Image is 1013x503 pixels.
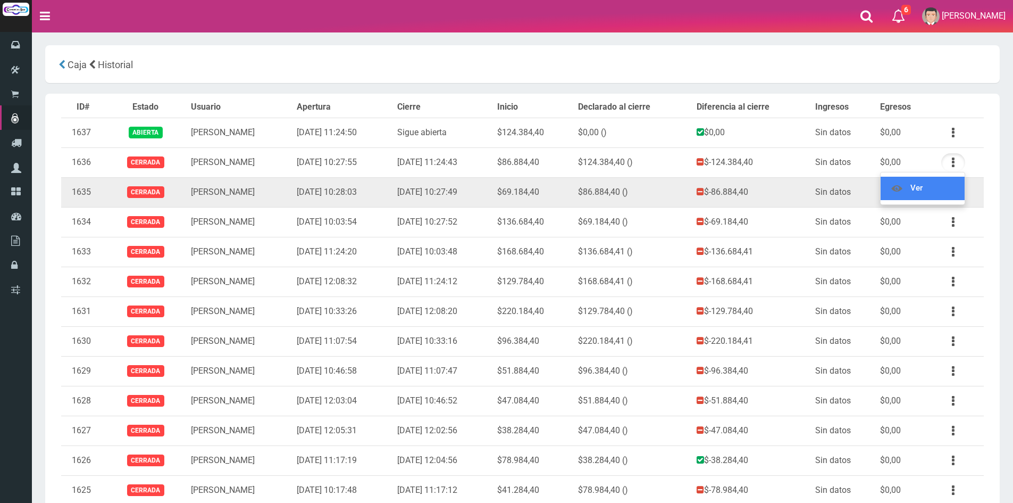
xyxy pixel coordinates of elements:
[574,386,692,416] td: $51.884,40 ()
[493,237,574,267] td: $168.684,40
[811,118,875,147] td: Sin datos
[127,335,164,347] span: Cerrada
[3,3,29,16] img: Logo grande
[187,296,292,326] td: [PERSON_NAME]
[692,356,811,386] td: $-96.384,40
[292,296,393,326] td: [DATE] 10:33:26
[187,118,292,147] td: [PERSON_NAME]
[187,97,292,118] th: Usuario
[574,416,692,446] td: $47.084,40 ()
[493,326,574,356] td: $96.384,40
[61,386,105,416] td: 1628
[692,177,811,207] td: $-86.884,40
[127,484,164,496] span: Cerrada
[187,386,292,416] td: [PERSON_NAME]
[127,246,164,257] span: Cerrada
[493,207,574,237] td: $136.684,40
[493,416,574,446] td: $38.284,40
[574,207,692,237] td: $69.184,40 ()
[61,326,105,356] td: 1630
[127,425,164,436] span: Cerrada
[493,97,574,118] th: Inicio
[127,276,164,287] span: Cerrada
[393,237,493,267] td: [DATE] 10:03:48
[61,267,105,296] td: 1632
[493,446,574,475] td: $78.984,40
[61,177,105,207] td: 1635
[127,186,164,197] span: Cerrada
[574,97,692,118] th: Declarado al cierre
[61,147,105,177] td: 1636
[61,118,105,147] td: 1637
[692,237,811,267] td: $-136.684,41
[574,147,692,177] td: $124.384,40 ()
[187,177,292,207] td: [PERSON_NAME]
[292,207,393,237] td: [DATE] 10:03:54
[901,5,911,15] span: 6
[692,416,811,446] td: $-47.084,40
[876,267,933,296] td: $0,00
[393,267,493,296] td: [DATE] 11:24:12
[292,416,393,446] td: [DATE] 12:05:31
[187,416,292,446] td: [PERSON_NAME]
[876,147,933,177] td: $0,00
[393,177,493,207] td: [DATE] 10:27:49
[393,386,493,416] td: [DATE] 10:46:52
[811,326,875,356] td: Sin datos
[61,237,105,267] td: 1633
[127,156,164,168] span: Cerrada
[493,356,574,386] td: $51.884,40
[393,97,493,118] th: Cierre
[105,97,187,118] th: Estado
[493,147,574,177] td: $86.884,40
[811,296,875,326] td: Sin datos
[876,326,933,356] td: $0,00
[942,11,1006,21] span: [PERSON_NAME]
[493,267,574,296] td: $129.784,40
[493,296,574,326] td: $220.184,40
[493,118,574,147] td: $124.384,40
[292,147,393,177] td: [DATE] 10:27:55
[129,127,162,138] span: Abierta
[574,267,692,296] td: $168.684,41 ()
[811,416,875,446] td: Sin datos
[292,118,393,147] td: [DATE] 11:24:50
[692,386,811,416] td: $-51.884,40
[127,365,164,376] span: Cerrada
[187,267,292,296] td: [PERSON_NAME]
[811,356,875,386] td: Sin datos
[292,177,393,207] td: [DATE] 10:28:03
[574,356,692,386] td: $96.384,40 ()
[292,97,393,118] th: Apertura
[187,207,292,237] td: [PERSON_NAME]
[292,267,393,296] td: [DATE] 12:08:32
[811,97,875,118] th: Ingresos
[68,59,87,70] span: Caja
[876,416,933,446] td: $0,00
[574,177,692,207] td: $86.884,40 ()
[574,446,692,475] td: $38.284,40 ()
[292,237,393,267] td: [DATE] 11:24:20
[393,296,493,326] td: [DATE] 12:08:20
[292,326,393,356] td: [DATE] 11:07:54
[574,296,692,326] td: $129.784,40 ()
[187,237,292,267] td: [PERSON_NAME]
[692,97,811,118] th: Diferencia al cierre
[922,7,940,25] img: User Image
[61,97,105,118] th: ID#
[876,207,933,237] td: $0,00
[98,59,133,70] span: Historial
[292,386,393,416] td: [DATE] 12:03:04
[811,386,875,416] td: Sin datos
[876,118,933,147] td: $0,00
[393,356,493,386] td: [DATE] 11:07:47
[61,207,105,237] td: 1634
[811,177,875,207] td: Sin datos
[811,446,875,475] td: Sin datos
[127,306,164,317] span: Cerrada
[876,97,933,118] th: Egresos
[493,386,574,416] td: $47.084,40
[692,207,811,237] td: $-69.184,40
[127,216,164,227] span: Cerrada
[292,446,393,475] td: [DATE] 11:17:19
